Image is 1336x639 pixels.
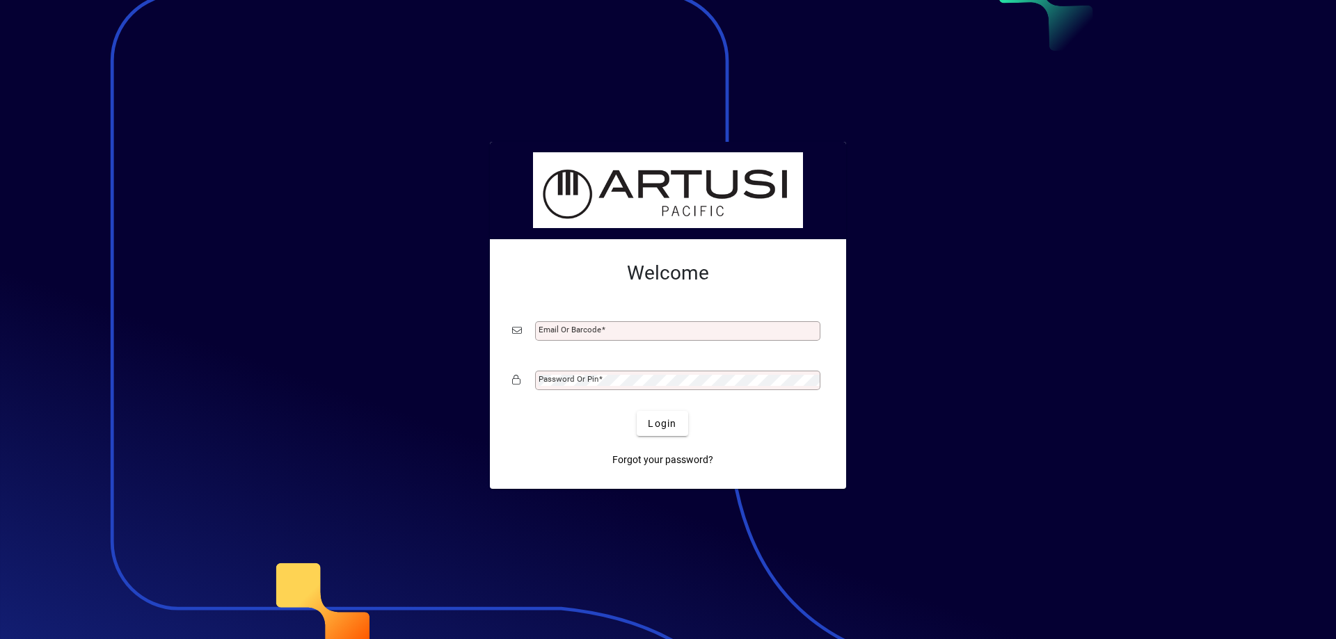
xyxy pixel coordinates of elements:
button: Login [637,411,687,436]
h2: Welcome [512,261,824,285]
a: Forgot your password? [607,447,719,472]
span: Login [648,416,676,431]
mat-label: Email or Barcode [539,325,601,334]
span: Forgot your password? [612,453,713,467]
mat-label: Password or Pin [539,374,598,384]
